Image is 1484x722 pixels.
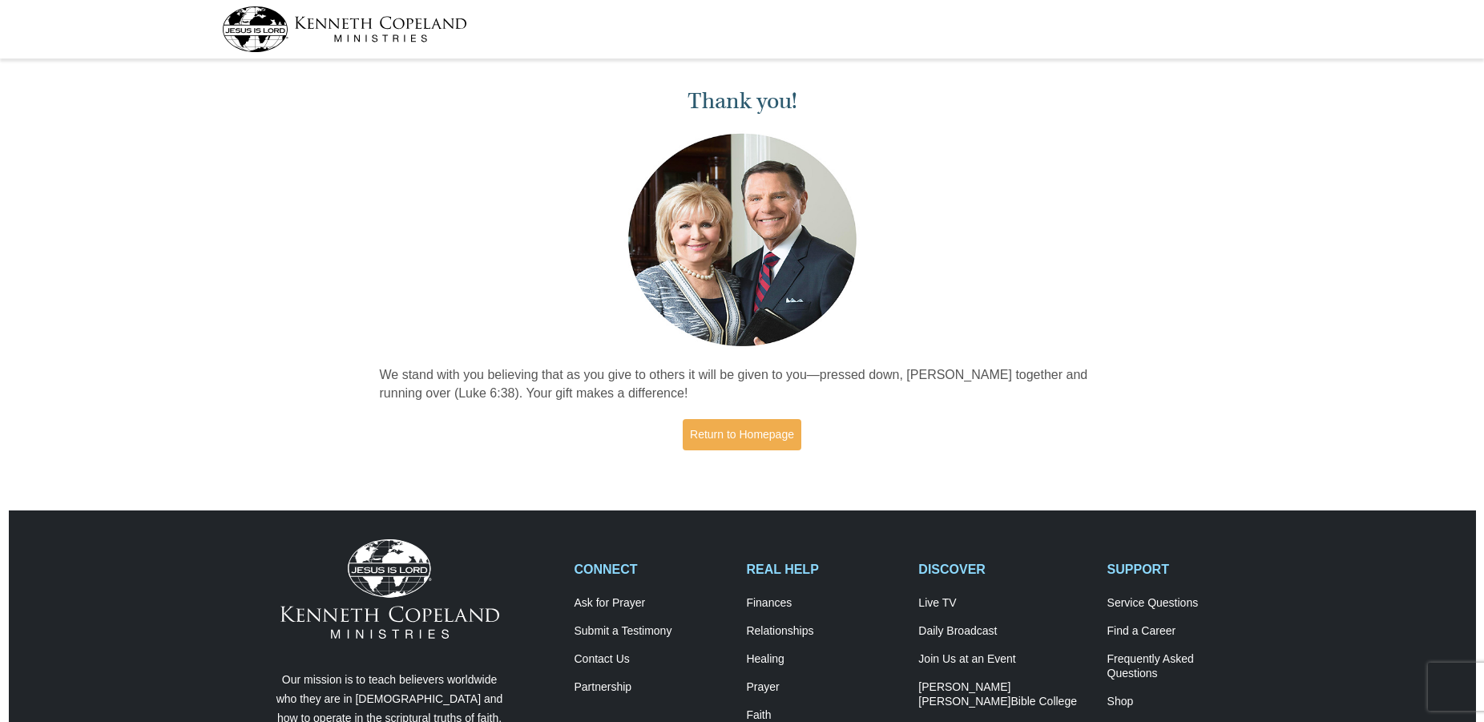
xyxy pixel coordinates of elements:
[575,652,730,667] a: Contact Us
[918,596,1090,611] a: Live TV
[683,419,801,450] a: Return to Homepage
[746,680,901,695] a: Prayer
[575,624,730,639] a: Submit a Testimony
[746,624,901,639] a: Relationships
[1107,596,1263,611] a: Service Questions
[918,680,1090,709] a: [PERSON_NAME] [PERSON_NAME]Bible College
[575,562,730,577] h2: CONNECT
[222,6,467,52] img: kcm-header-logo.svg
[575,596,730,611] a: Ask for Prayer
[918,624,1090,639] a: Daily Broadcast
[918,562,1090,577] h2: DISCOVER
[1107,562,1263,577] h2: SUPPORT
[746,652,901,667] a: Healing
[280,539,499,639] img: Kenneth Copeland Ministries
[380,366,1105,403] p: We stand with you believing that as you give to others it will be given to you—pressed down, [PER...
[1107,624,1263,639] a: Find a Career
[746,562,901,577] h2: REAL HELP
[1010,695,1077,708] span: Bible College
[746,596,901,611] a: Finances
[1107,695,1263,709] a: Shop
[918,652,1090,667] a: Join Us at an Event
[380,88,1105,115] h1: Thank you!
[575,680,730,695] a: Partnership
[624,130,861,350] img: Kenneth and Gloria
[1107,652,1263,681] a: Frequently AskedQuestions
